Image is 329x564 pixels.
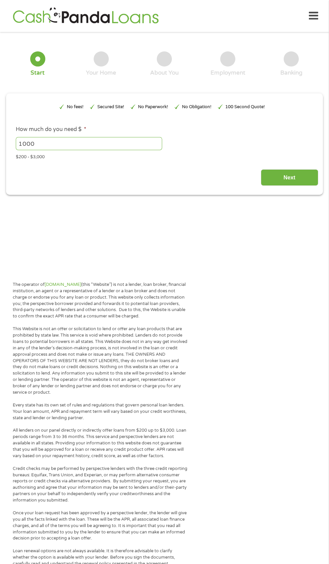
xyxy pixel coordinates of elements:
div: Your Home [86,69,116,77]
label: How much do you need $ [16,126,86,133]
p: No Paperwork! [138,104,168,110]
p: All lenders on our panel directly or indirectly offer loans from $200 up to $3,000. Loan periods ... [13,427,188,459]
div: About You [150,69,179,77]
a: [DOMAIN_NAME] [45,282,81,287]
p: No fees! [67,104,84,110]
div: $200 - $3,000 [16,151,313,160]
p: No Obligation! [182,104,211,110]
p: This Website is not an offer or solicitation to lend or offer any loan products that are prohibit... [13,326,188,396]
img: GetLoanNow Logo [11,6,160,26]
p: Once your loan request has been approved by a perspective lender, the lender will give you all th... [13,510,188,541]
p: Credit checks may be performed by perspective lenders with the three credit reporting bureaus: Eq... [13,466,188,504]
p: Every state has its own set of rules and regulations that govern personal loan lenders. Your loan... [13,402,188,421]
div: Employment [210,69,245,77]
p: 100 Second Quote! [225,104,265,110]
input: Next [261,169,318,186]
p: The operator of (this “Website”) is not a lender, loan broker, financial institution, an agent or... [13,281,188,319]
div: Banking [280,69,302,77]
div: Start [31,69,45,77]
p: Secured Site! [97,104,124,110]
